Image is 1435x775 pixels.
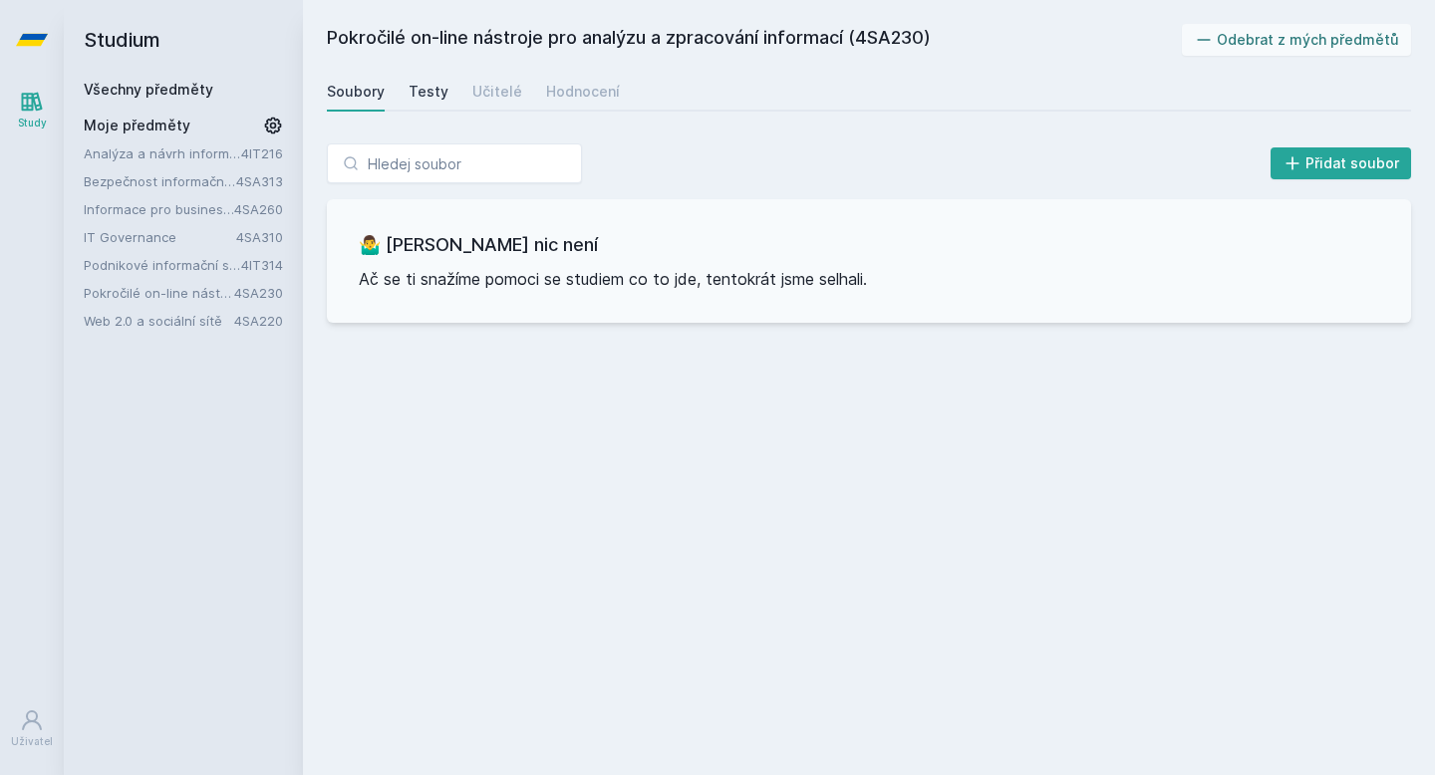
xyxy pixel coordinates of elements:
[1271,147,1412,179] button: Přidat soubor
[84,81,213,98] a: Všechny předměty
[472,82,522,102] div: Učitelé
[236,173,283,189] a: 4SA313
[241,145,283,161] a: 4IT216
[234,313,283,329] a: 4SA220
[84,171,236,191] a: Bezpečnost informačních systémů
[84,116,190,135] span: Moje předměty
[359,267,1379,291] p: Ač se ti snažíme pomoci se studiem co to jde, tentokrát jsme selhali.
[4,80,60,140] a: Study
[359,231,1379,259] h3: 🤷‍♂️ [PERSON_NAME] nic není
[84,283,234,303] a: Pokročilé on-line nástroje pro analýzu a zpracování informací
[409,72,448,112] a: Testy
[84,311,234,331] a: Web 2.0 a sociální sítě
[84,227,236,247] a: IT Governance
[409,82,448,102] div: Testy
[327,24,1182,56] h2: Pokročilé on-line nástroje pro analýzu a zpracování informací (4SA230)
[234,285,283,301] a: 4SA230
[234,201,283,217] a: 4SA260
[327,82,385,102] div: Soubory
[546,82,620,102] div: Hodnocení
[472,72,522,112] a: Učitelé
[241,257,283,273] a: 4IT314
[327,143,582,183] input: Hledej soubor
[4,698,60,759] a: Uživatel
[546,72,620,112] a: Hodnocení
[11,734,53,749] div: Uživatel
[84,255,241,275] a: Podnikové informační systémy
[1182,24,1412,56] button: Odebrat z mých předmětů
[327,72,385,112] a: Soubory
[84,143,241,163] a: Analýza a návrh informačních systémů
[84,199,234,219] a: Informace pro business (v angličtině)
[18,116,47,130] div: Study
[236,229,283,245] a: 4SA310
